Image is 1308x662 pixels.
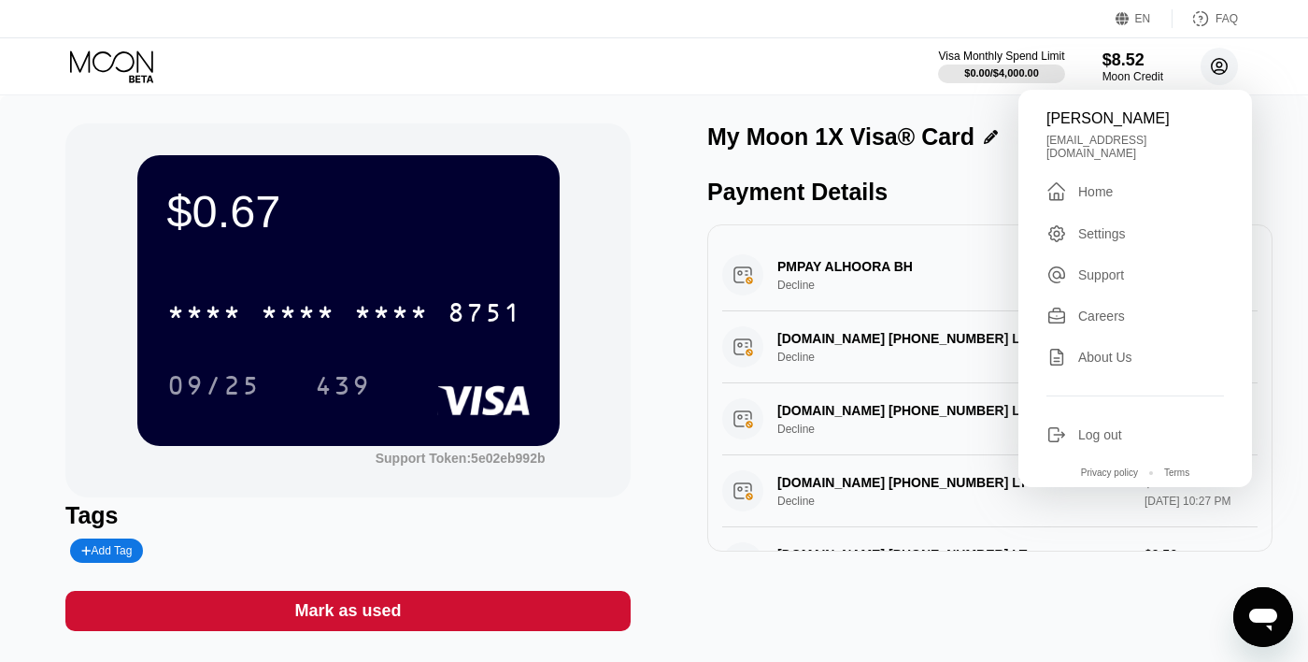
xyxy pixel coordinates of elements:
div: Careers [1046,306,1224,326]
div: Home [1078,184,1113,199]
div: Support Token:5e02eb992b [376,451,546,466]
div:  [1046,180,1067,203]
div: Mark as used [65,591,631,631]
div: EN [1135,12,1151,25]
div: Privacy policy [1081,468,1138,478]
div: Terms [1164,468,1189,478]
div: 09/25 [167,373,261,403]
div: Support [1046,265,1224,285]
div: Log out [1078,427,1122,442]
div: Mark as used [294,600,401,622]
div: $8.52 [1102,50,1163,70]
div: 8751 [448,300,522,330]
div: Add Tag [81,544,132,557]
div: Log out [1046,425,1224,445]
div: Add Tag [70,539,143,563]
div: EN [1116,9,1173,28]
div: [PERSON_NAME] [1046,110,1224,127]
div: Settings [1078,226,1126,241]
div: 09/25 [153,362,275,409]
div: About Us [1046,347,1224,367]
div: Payment Details [707,179,1272,206]
div: 439 [315,373,371,403]
iframe: Button to launch messaging window [1233,587,1293,647]
div: Support [1078,267,1124,282]
div: $0.67 [167,185,530,237]
div: Visa Monthly Spend Limit$0.00/$4,000.00 [938,50,1064,83]
div: FAQ [1216,12,1238,25]
div: Home [1046,180,1224,203]
div: Visa Monthly Spend Limit [938,50,1064,63]
div: Moon Credit [1102,70,1163,83]
div: $0.00 / $4,000.00 [964,67,1039,79]
div: [EMAIL_ADDRESS][DOMAIN_NAME] [1046,134,1224,160]
div: My Moon 1X Visa® Card [707,123,974,151]
div: Tags [65,502,631,529]
div: FAQ [1173,9,1238,28]
div: $8.52Moon Credit [1102,50,1163,83]
div: Settings [1046,223,1224,244]
div: 439 [301,362,385,409]
div: Support Token: 5e02eb992b [376,451,546,466]
div: About Us [1078,350,1132,365]
div: Careers [1078,309,1125,324]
